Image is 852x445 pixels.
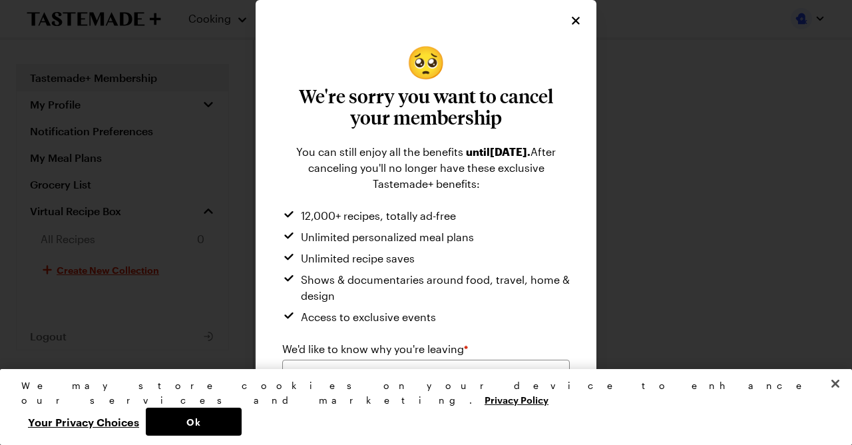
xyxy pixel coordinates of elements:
[568,13,583,28] button: Close
[21,378,819,436] div: Privacy
[21,408,146,436] button: Your Privacy Choices
[406,45,446,77] span: pleading face emoji
[301,208,456,224] span: 12,000+ recipes, totally ad-free
[301,272,570,304] span: Shows & documentaries around food, travel, home & design
[282,85,570,128] h3: We're sorry you want to cancel your membership
[301,250,415,266] span: Unlimited recipe saves
[821,369,850,398] button: Close
[282,144,570,192] div: You can still enjoy all the benefits After canceling you'll no longer have these exclusive Tastem...
[290,366,542,382] div: Please select an option
[466,145,531,158] span: until [DATE] .
[301,229,474,245] span: Unlimited personalized meal plans
[282,360,570,389] button: Please select an option
[301,309,436,325] span: Access to exclusive events
[21,378,819,408] div: We may store cookies on your device to enhance our services and marketing.
[146,408,242,436] button: Ok
[282,341,468,357] label: We'd like to know why you're leaving
[485,393,548,406] a: More information about your privacy, opens in a new tab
